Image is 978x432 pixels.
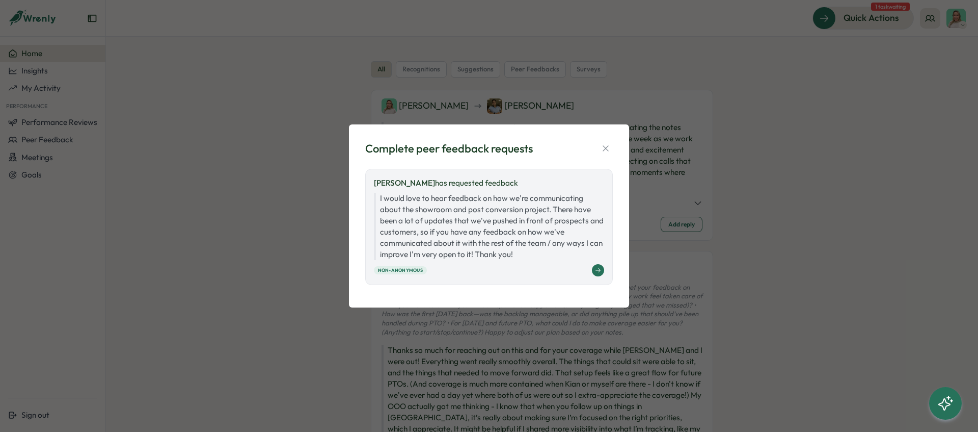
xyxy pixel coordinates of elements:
p: I would love to hear feedback on how we're communicating about the showroom and post conversion p... [374,193,604,260]
span: Non-anonymous [378,267,423,274]
div: Complete peer feedback requests [365,141,533,157]
span: [PERSON_NAME] [374,178,435,188]
p: has requested feedback [374,177,604,189]
a: [PERSON_NAME]has requested feedback I would love to hear feedback on how we're communicating abou... [365,169,613,285]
